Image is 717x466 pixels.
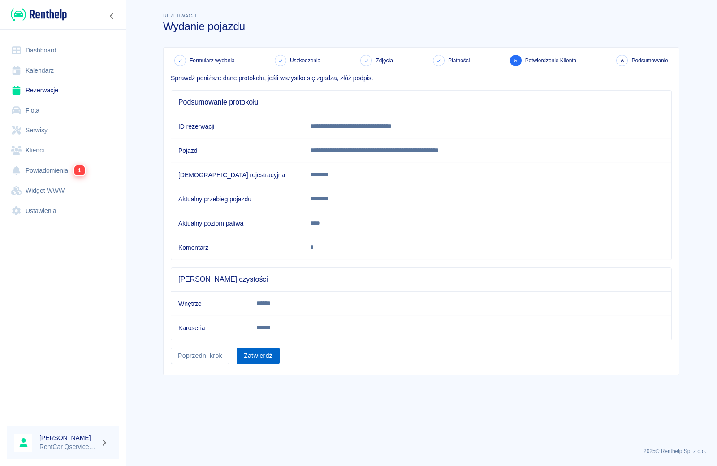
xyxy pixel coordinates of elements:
button: Poprzedni krok [171,348,229,364]
h6: Komentarz [178,243,296,252]
span: Rezerwacje [163,13,198,18]
a: Flota [7,100,119,121]
a: Widget WWW [7,181,119,201]
span: Podsumowanie [631,57,668,65]
a: Dashboard [7,40,119,61]
a: Powiadomienia1 [7,160,119,181]
img: Renthelp logo [11,7,67,22]
h6: Pojazd [178,146,296,155]
a: Kalendarz [7,61,119,81]
h6: [DEMOGRAPHIC_DATA] rejestracyjna [178,170,296,179]
span: Podsumowanie protokołu [178,98,664,107]
span: 1 [74,165,85,175]
h6: ID rezerwacji [178,122,296,131]
h6: [PERSON_NAME] [39,433,97,442]
a: Ustawienia [7,201,119,221]
a: Serwisy [7,120,119,140]
span: Płatności [448,57,470,65]
span: 6 [621,56,624,65]
span: Uszkodzenia [290,57,320,65]
button: Zwiń nawigację [105,10,119,22]
h6: Aktualny przebieg pojazdu [178,195,296,204]
button: Zatwierdź [237,348,280,364]
span: Zdjęcia [376,57,393,65]
a: Klienci [7,140,119,161]
a: Renthelp logo [7,7,67,22]
span: Formularz wydania [190,57,235,65]
h3: Wydanie pojazdu [163,20,679,33]
p: 2025 © Renthelp Sp. z o.o. [136,447,706,455]
h6: Aktualny poziom paliwa [178,219,296,228]
h6: Karoseria [178,323,242,332]
a: Rezerwacje [7,80,119,100]
span: 5 [514,56,518,65]
p: Sprawdź poniższe dane protokołu, jeśli wszystko się zgadza, złóż podpis. [171,74,672,83]
span: [PERSON_NAME] czystości [178,275,664,284]
h6: Wnętrze [178,299,242,308]
span: Potwierdzenie Klienta [525,57,577,65]
p: RentCar Qservice Damar Parts [39,442,97,452]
